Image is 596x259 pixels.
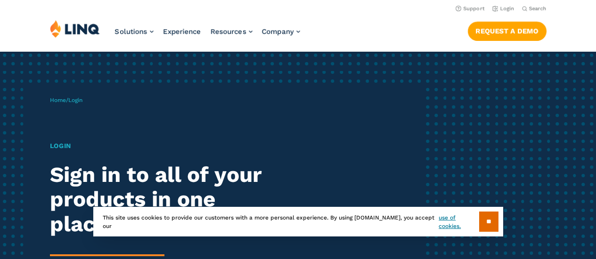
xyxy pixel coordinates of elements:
[492,6,514,12] a: Login
[468,22,547,40] a: Request a Demo
[262,27,294,36] span: Company
[456,6,485,12] a: Support
[529,6,547,12] span: Search
[68,97,82,103] span: Login
[50,163,279,237] h2: Sign in to all of your products in one place.
[50,97,66,103] a: Home
[115,27,154,36] a: Solutions
[262,27,300,36] a: Company
[50,141,279,151] h1: Login
[522,5,547,12] button: Open Search Bar
[115,27,147,36] span: Solutions
[115,20,300,51] nav: Primary Navigation
[439,213,479,230] a: use of cookies.
[468,20,547,40] nav: Button Navigation
[93,207,503,236] div: This site uses cookies to provide our customers with a more personal experience. By using [DOMAIN...
[50,97,82,103] span: /
[211,27,253,36] a: Resources
[50,20,100,38] img: LINQ | K‑12 Software
[163,27,201,36] a: Experience
[211,27,246,36] span: Resources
